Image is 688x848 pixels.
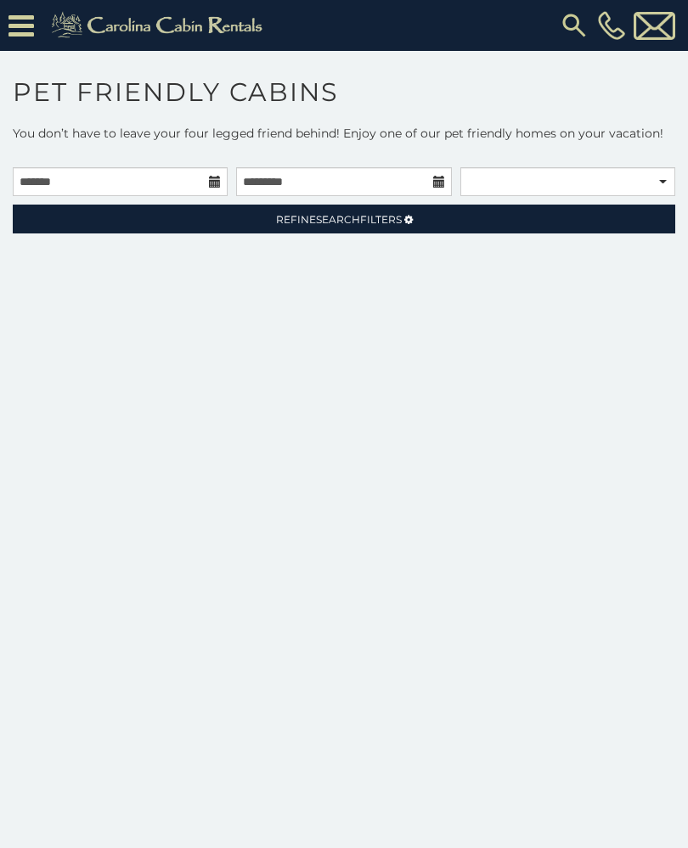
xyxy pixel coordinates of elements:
a: [PHONE_NUMBER] [594,11,629,40]
img: Khaki-logo.png [42,8,277,42]
span: Search [316,213,360,226]
span: Refine Filters [276,213,402,226]
a: RefineSearchFilters [13,205,675,233]
img: search-regular.svg [559,10,589,41]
